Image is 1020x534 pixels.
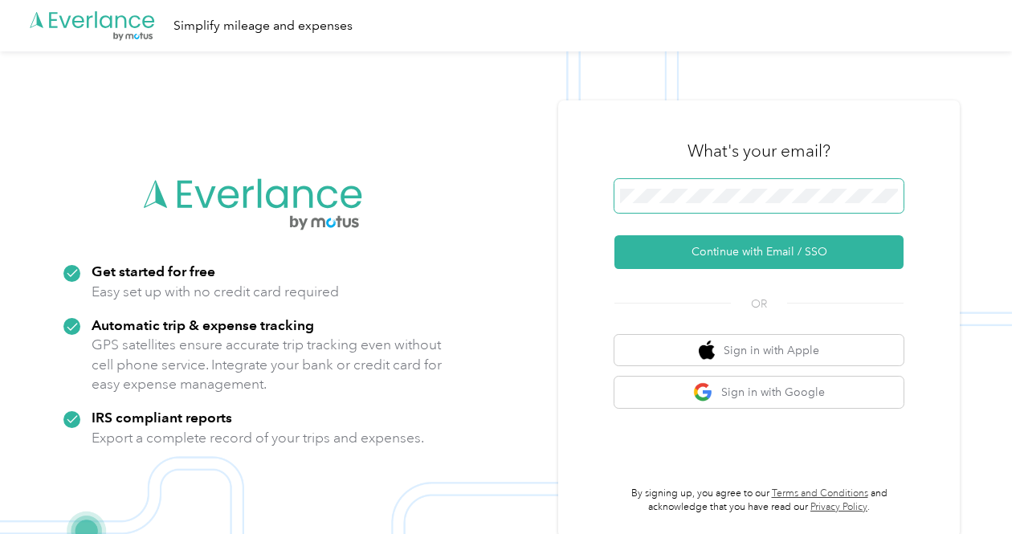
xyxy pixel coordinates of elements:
[614,377,904,408] button: google logoSign in with Google
[772,487,868,499] a: Terms and Conditions
[92,409,232,426] strong: IRS compliant reports
[92,335,443,394] p: GPS satellites ensure accurate trip tracking even without cell phone service. Integrate your bank...
[731,296,787,312] span: OR
[92,316,314,333] strong: Automatic trip & expense tracking
[699,340,715,361] img: apple logo
[92,282,339,302] p: Easy set up with no credit card required
[92,263,215,279] strong: Get started for free
[614,487,904,515] p: By signing up, you agree to our and acknowledge that you have read our .
[810,501,867,513] a: Privacy Policy
[614,335,904,366] button: apple logoSign in with Apple
[173,16,353,36] div: Simplify mileage and expenses
[92,428,424,448] p: Export a complete record of your trips and expenses.
[614,235,904,269] button: Continue with Email / SSO
[693,382,713,402] img: google logo
[687,140,830,162] h3: What's your email?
